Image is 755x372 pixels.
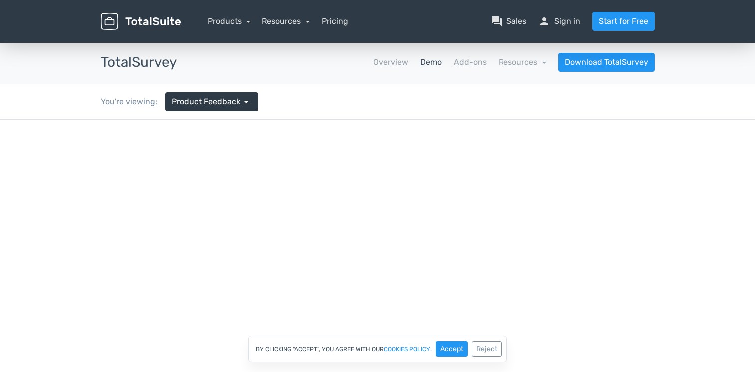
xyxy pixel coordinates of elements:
[592,12,655,31] a: Start for Free
[101,96,165,108] div: You're viewing:
[165,92,258,111] a: Product Feedback arrow_drop_down
[262,16,310,26] a: Resources
[101,55,177,70] h3: TotalSurvey
[248,336,507,362] div: By clicking "Accept", you agree with our .
[491,15,503,27] span: question_answer
[436,341,468,357] button: Accept
[454,56,487,68] a: Add-ons
[240,96,252,108] span: arrow_drop_down
[499,57,546,67] a: Resources
[538,15,580,27] a: personSign in
[384,346,430,352] a: cookies policy
[322,15,348,27] a: Pricing
[538,15,550,27] span: person
[472,341,502,357] button: Reject
[373,56,408,68] a: Overview
[491,15,526,27] a: question_answerSales
[172,96,240,108] span: Product Feedback
[101,13,181,30] img: TotalSuite for WordPress
[420,56,442,68] a: Demo
[558,53,655,72] a: Download TotalSurvey
[208,16,251,26] a: Products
